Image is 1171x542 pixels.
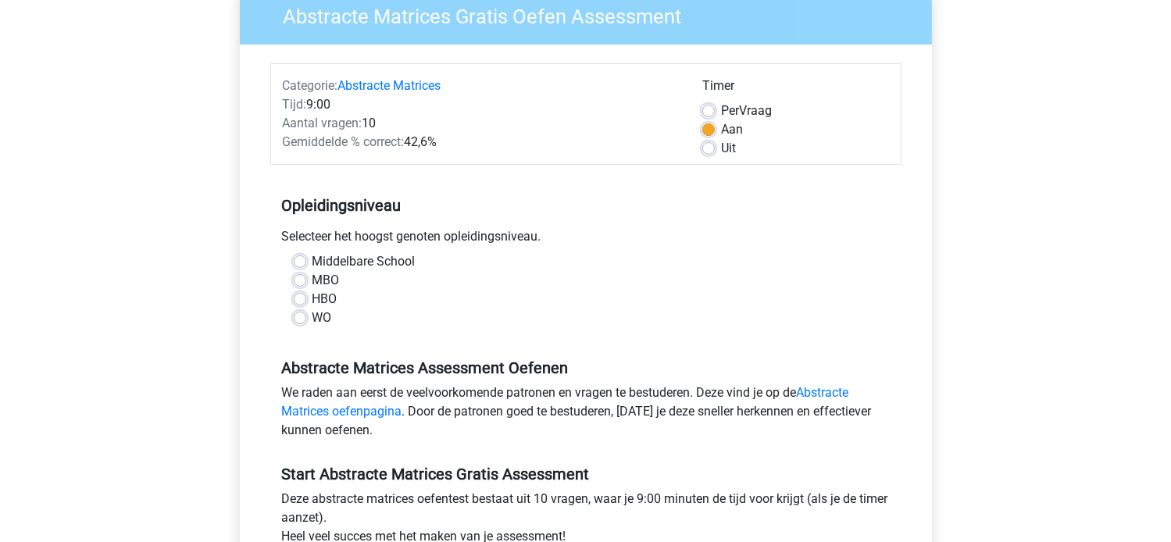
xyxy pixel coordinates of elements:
div: 10 [271,114,691,133]
div: Selecteer het hoogst genoten opleidingsniveau. [270,227,901,252]
label: WO [312,308,332,327]
span: Categorie: [283,78,338,93]
label: Aan [721,120,743,139]
div: 42,6% [271,133,691,152]
h5: Abstracte Matrices Assessment Oefenen [282,358,890,377]
label: MBO [312,271,340,290]
label: Vraag [721,102,772,120]
div: 9:00 [271,95,691,114]
span: Aantal vragen: [283,116,362,130]
span: Gemiddelde % correct: [283,134,405,149]
label: Middelbare School [312,252,416,271]
div: We raden aan eerst de veelvoorkomende patronen en vragen te bestuderen. Deze vind je op de . Door... [270,383,901,446]
span: Per [721,103,739,118]
a: Abstracte Matrices [338,78,441,93]
h5: Opleidingsniveau [282,190,890,221]
div: Timer [702,77,889,102]
span: Tijd: [283,97,307,112]
label: Uit [721,139,736,158]
h5: Start Abstracte Matrices Gratis Assessment [282,465,890,483]
label: HBO [312,290,337,308]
